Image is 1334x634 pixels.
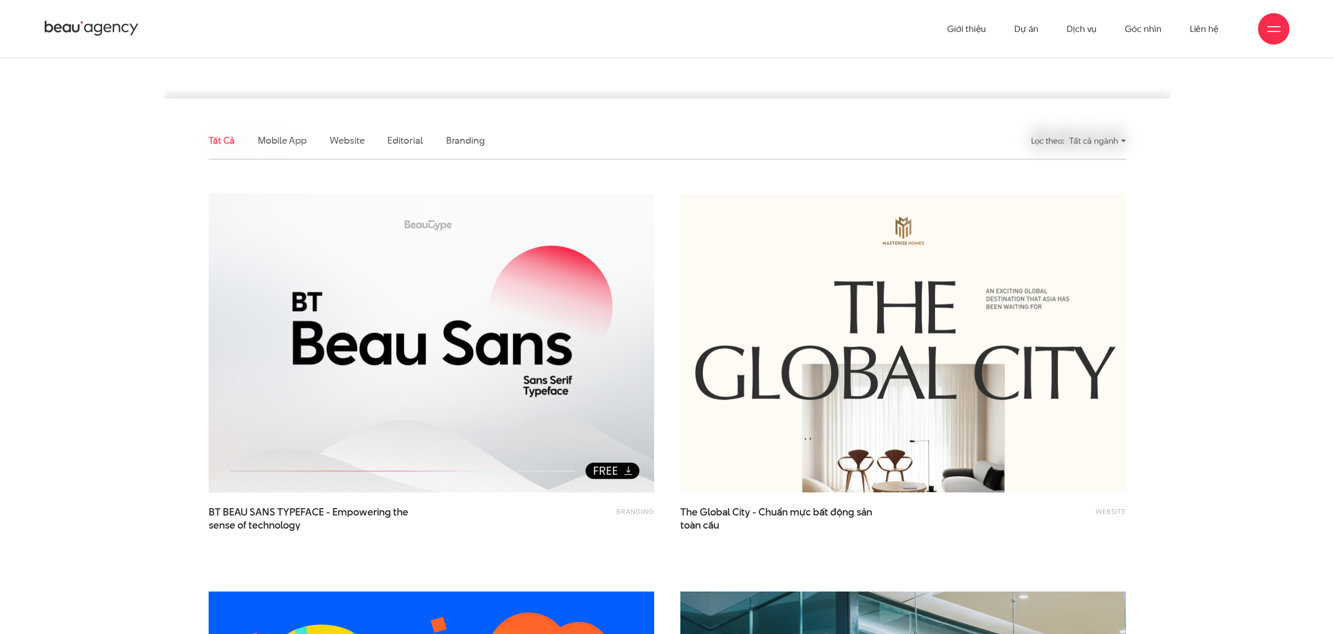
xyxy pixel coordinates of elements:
[330,134,364,147] a: Website
[680,506,890,532] span: The Global City - Chuẩn mực bất động sản
[209,134,235,147] a: Tất cả
[209,506,418,532] a: BT BEAU SANS TYPEFACE - Empowering thesense of technology
[387,134,422,147] a: Editorial
[1069,132,1126,150] div: Tất cả ngành
[209,194,654,492] img: bt_beau_sans
[616,507,654,516] a: Branding
[258,134,307,147] a: Mobile app
[680,194,1126,492] img: website bất động sản The Global City - Chuẩn mực bất động sản toàn cầu
[1096,507,1126,516] a: Website
[446,134,485,147] a: Branding
[680,519,719,532] span: toàn cầu
[680,506,890,532] a: The Global City - Chuẩn mực bất động sảntoàn cầu
[209,506,418,532] span: BT BEAU SANS TYPEFACE - Empowering the
[209,519,300,532] span: sense of technology
[1031,132,1064,150] div: Lọc theo:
